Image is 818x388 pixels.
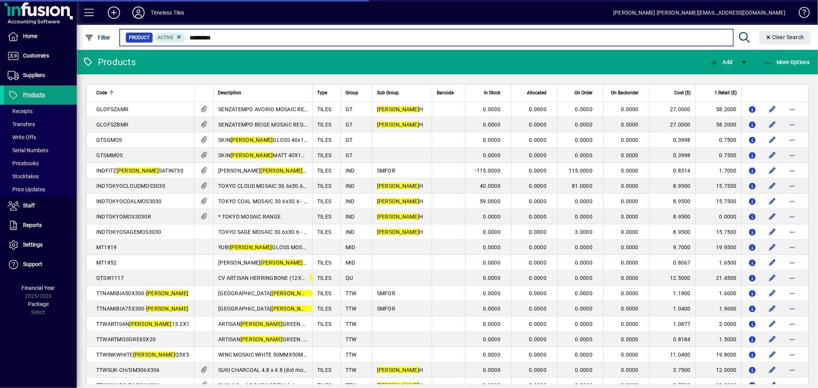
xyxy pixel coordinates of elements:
span: Add [709,59,732,65]
span: 0.0000 [575,214,593,220]
td: 1.0877 [649,316,695,332]
span: TTW [346,290,357,296]
span: TILES [317,168,331,174]
span: 0.0000 [621,336,639,342]
span: 0.0000 [529,290,547,296]
span: TILES [317,229,331,235]
span: IND [346,183,355,189]
span: INDTOKYOCOALMOS3030 [96,198,162,204]
td: 0.8184 [649,332,695,347]
button: Edit [766,349,778,361]
td: 0.8067 [649,255,695,270]
td: 27.0000 [649,117,695,132]
button: More Options [762,55,812,69]
em: [PERSON_NAME] [377,106,419,112]
span: GT [346,106,353,112]
button: More options [786,333,798,345]
span: [GEOGRAPHIC_DATA] GLOSS 50X300 (PIECES) [218,290,375,296]
span: GTSMMOS [96,152,123,158]
a: Serial Numbers [4,144,77,157]
div: [PERSON_NAME] [PERSON_NAME][EMAIL_ADDRESS][DOMAIN_NAME] [613,7,785,19]
button: Add [102,6,126,20]
span: Pricebooks [8,160,39,166]
span: SKIN MATT 40X125 (PIECES) ** NOT TO BE USED IN SHOWERS [218,152,414,158]
a: Pricebooks [4,157,77,170]
a: Transfers [4,118,77,131]
button: More options [786,118,798,131]
td: 8.9500 [649,194,695,209]
span: Description [218,89,242,97]
div: Barcode [437,89,461,97]
em: [PERSON_NAME] [146,290,188,296]
span: 0.0000 [529,168,547,174]
span: 0.0000 [483,306,501,312]
td: 1.9600 [695,301,741,316]
span: MT1852 [96,260,117,266]
span: SMFOR [377,290,395,296]
span: INDTOKYOSAGEMOS3030 [96,229,161,235]
span: QU [346,275,353,281]
span: 0.0000 [529,106,547,112]
em: [PERSON_NAME] [310,275,352,281]
span: GLOFSZAMR [96,106,128,112]
span: Settings [23,242,43,248]
button: Edit [766,318,778,330]
span: TILES [317,321,331,327]
a: Receipts [4,105,77,118]
a: Customers [4,46,77,66]
span: * TOKYO MOSAIC RANGE [218,214,281,220]
span: 1.Retail ($) [714,89,737,97]
span: TILES [317,122,331,128]
span: IND [346,198,355,204]
span: 0.0000 [483,152,501,158]
em: [PERSON_NAME] [272,306,314,312]
span: TILES [317,306,331,312]
span: Customers [23,53,49,59]
div: Code [96,89,189,97]
span: 0.0000 [621,244,639,250]
span: GT [346,122,353,128]
span: Code [96,89,107,97]
td: 0.3998 [649,132,695,148]
span: 0.0000 [621,321,639,327]
span: 0.0000 [621,229,639,235]
em: [PERSON_NAME] [377,122,419,128]
span: -115.0000 [475,168,500,174]
span: 0.0000 [483,122,501,128]
span: Filter [85,35,110,41]
button: More options [786,287,798,299]
span: 0.0000 [621,137,639,143]
span: TTNAMIBIA50X300- [96,290,188,296]
em: [PERSON_NAME] [133,352,175,358]
em: [PERSON_NAME] [377,229,419,235]
span: TILES [317,183,331,189]
button: More options [786,364,798,376]
span: 0.0000 [529,214,547,220]
span: TILES [317,290,331,296]
span: In Stock [484,89,500,97]
span: 0.0000 [529,275,547,281]
td: 0.0000 [695,209,741,224]
span: SMFOR [377,168,395,174]
button: Edit [766,287,778,299]
span: H [377,229,423,235]
span: H [377,198,423,204]
div: On Order [562,89,599,97]
em: [PERSON_NAME] [377,198,419,204]
span: Transfers [8,121,35,127]
span: 0.0000 [483,106,501,112]
button: Edit [766,272,778,284]
button: Edit [766,134,778,146]
span: TTNAMIBIA75X300- [96,306,188,312]
span: QTSW1117 [96,275,124,281]
td: 1.1900 [649,286,695,301]
em: [PERSON_NAME] [130,321,172,327]
div: Group [346,89,367,97]
div: Timeless Tiles [151,7,184,19]
span: SENZATEMPO AVORIO MOSAIC REGOLI 285x405MM [218,106,349,112]
button: Edit [766,256,778,269]
td: 27.0000 [649,102,695,117]
span: 3.0000 [575,229,593,235]
button: Edit [766,226,778,238]
span: TILES [317,137,331,143]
